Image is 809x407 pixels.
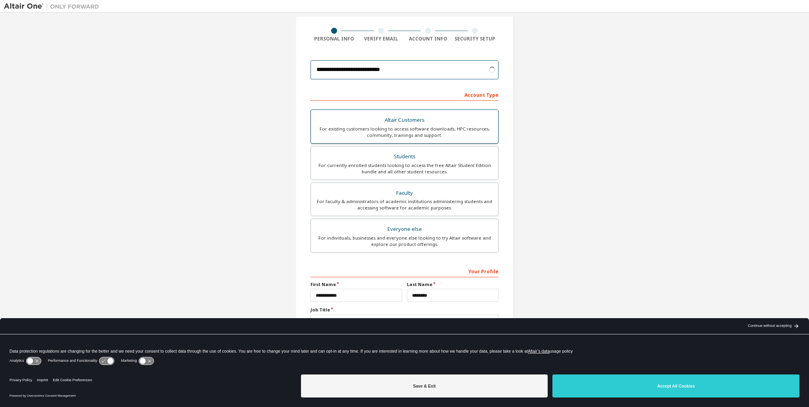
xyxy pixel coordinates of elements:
div: For faculty & administrators of academic institutions administering students and accessing softwa... [316,198,493,211]
label: First Name [311,281,402,288]
div: For individuals, businesses and everyone else looking to try Altair software and explore our prod... [316,235,493,248]
div: Everyone else [316,224,493,235]
div: Your Profile [311,265,498,277]
label: Last Name [407,281,498,288]
div: Personal Info [311,36,358,42]
div: Faculty [316,188,493,199]
div: Security Setup [452,36,499,42]
div: For currently enrolled students looking to access the free Altair Student Edition bundle and all ... [316,162,493,175]
div: Account Info [404,36,452,42]
div: Students [316,151,493,162]
div: Altair Customers [316,115,493,126]
img: Altair One [4,2,103,10]
div: Verify Email [358,36,405,42]
div: Account Type [311,88,498,101]
label: Job Title [311,307,498,313]
div: For existing customers looking to access software downloads, HPC resources, community, trainings ... [316,126,493,138]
